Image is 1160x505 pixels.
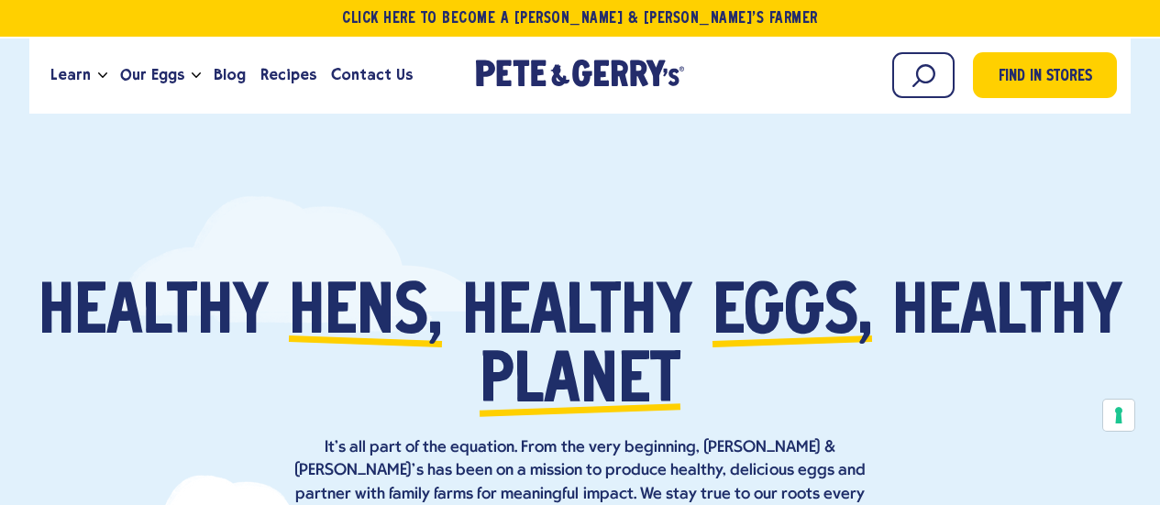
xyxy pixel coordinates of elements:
[1103,400,1134,431] button: Your consent preferences for tracking technologies
[892,52,955,98] input: Search
[253,50,324,100] a: Recipes
[462,280,692,349] span: healthy
[260,63,316,86] span: Recipes
[43,50,98,100] a: Learn
[331,63,413,86] span: Contact Us
[999,65,1092,90] span: Find in Stores
[206,50,253,100] a: Blog
[214,63,246,86] span: Blog
[192,72,201,79] button: Open the dropdown menu for Our Eggs
[98,72,107,79] button: Open the dropdown menu for Learn
[480,349,680,418] span: planet
[39,280,269,349] span: Healthy
[973,52,1117,98] a: Find in Stores
[289,280,442,349] span: hens,
[713,280,872,349] span: eggs,
[120,63,184,86] span: Our Eggs
[50,63,91,86] span: Learn
[892,280,1122,349] span: healthy
[113,50,192,100] a: Our Eggs
[324,50,420,100] a: Contact Us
